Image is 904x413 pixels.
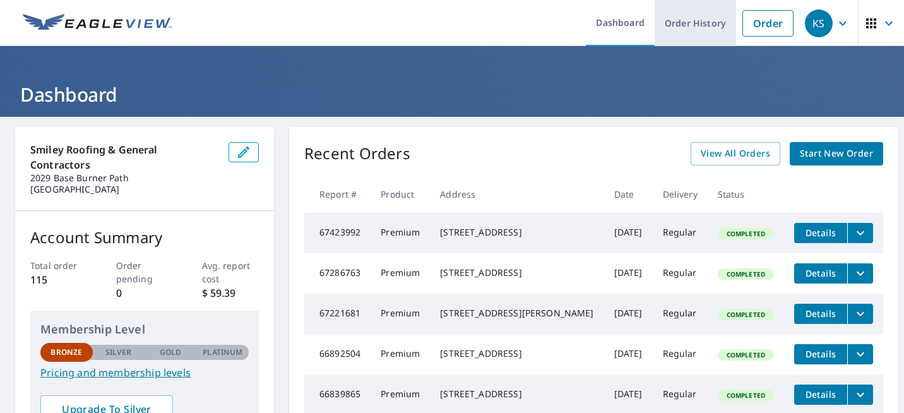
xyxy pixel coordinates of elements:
td: Regular [653,253,708,294]
td: 67423992 [304,213,371,253]
span: View All Orders [701,146,770,162]
div: [STREET_ADDRESS] [440,388,593,400]
button: detailsBtn-67286763 [794,263,847,284]
td: Regular [653,294,708,334]
span: Details [802,388,840,400]
a: Start New Order [790,142,883,165]
a: Pricing and membership levels [40,365,249,380]
th: Status [708,176,784,213]
td: Premium [371,294,430,334]
p: Avg. report cost [202,259,259,285]
td: 67286763 [304,253,371,294]
span: Details [802,348,840,360]
p: 115 [30,272,88,287]
h1: Dashboard [15,81,889,107]
th: Date [604,176,653,213]
td: Premium [371,334,430,374]
p: Silver [105,347,132,358]
th: Address [430,176,604,213]
button: filesDropdownBtn-67286763 [847,263,873,284]
button: detailsBtn-66839865 [794,385,847,405]
td: 67221681 [304,294,371,334]
td: Regular [653,334,708,374]
img: EV Logo [23,14,172,33]
p: Gold [160,347,181,358]
button: detailsBtn-67423992 [794,223,847,243]
span: Details [802,308,840,320]
button: filesDropdownBtn-66839865 [847,385,873,405]
p: Recent Orders [304,142,410,165]
span: Details [802,227,840,239]
div: [STREET_ADDRESS] [440,266,593,279]
span: Details [802,267,840,279]
button: filesDropdownBtn-67423992 [847,223,873,243]
p: Account Summary [30,226,259,249]
p: [GEOGRAPHIC_DATA] [30,184,218,195]
p: 2029 Base Burner Path [30,172,218,184]
a: Order [742,10,794,37]
span: Completed [719,310,773,319]
span: Completed [719,270,773,278]
p: Total order [30,259,88,272]
div: [STREET_ADDRESS][PERSON_NAME] [440,307,593,320]
span: Completed [719,229,773,238]
th: Delivery [653,176,708,213]
span: Completed [719,391,773,400]
p: Order pending [116,259,174,285]
td: [DATE] [604,213,653,253]
p: Platinum [203,347,242,358]
td: Regular [653,213,708,253]
td: Premium [371,253,430,294]
p: Bronze [51,347,82,358]
button: detailsBtn-66892504 [794,344,847,364]
span: Start New Order [800,146,873,162]
a: View All Orders [691,142,780,165]
td: [DATE] [604,334,653,374]
button: filesDropdownBtn-66892504 [847,344,873,364]
button: detailsBtn-67221681 [794,304,847,324]
th: Product [371,176,430,213]
span: Completed [719,350,773,359]
td: 66892504 [304,334,371,374]
p: 0 [116,285,174,301]
td: Premium [371,213,430,253]
p: Smiley Roofing & General Contractors [30,142,218,172]
button: filesDropdownBtn-67221681 [847,304,873,324]
td: [DATE] [604,294,653,334]
p: $ 59.39 [202,285,259,301]
div: [STREET_ADDRESS] [440,226,593,239]
div: KS [805,9,833,37]
div: [STREET_ADDRESS] [440,347,593,360]
p: Membership Level [40,321,249,338]
td: [DATE] [604,253,653,294]
th: Report # [304,176,371,213]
